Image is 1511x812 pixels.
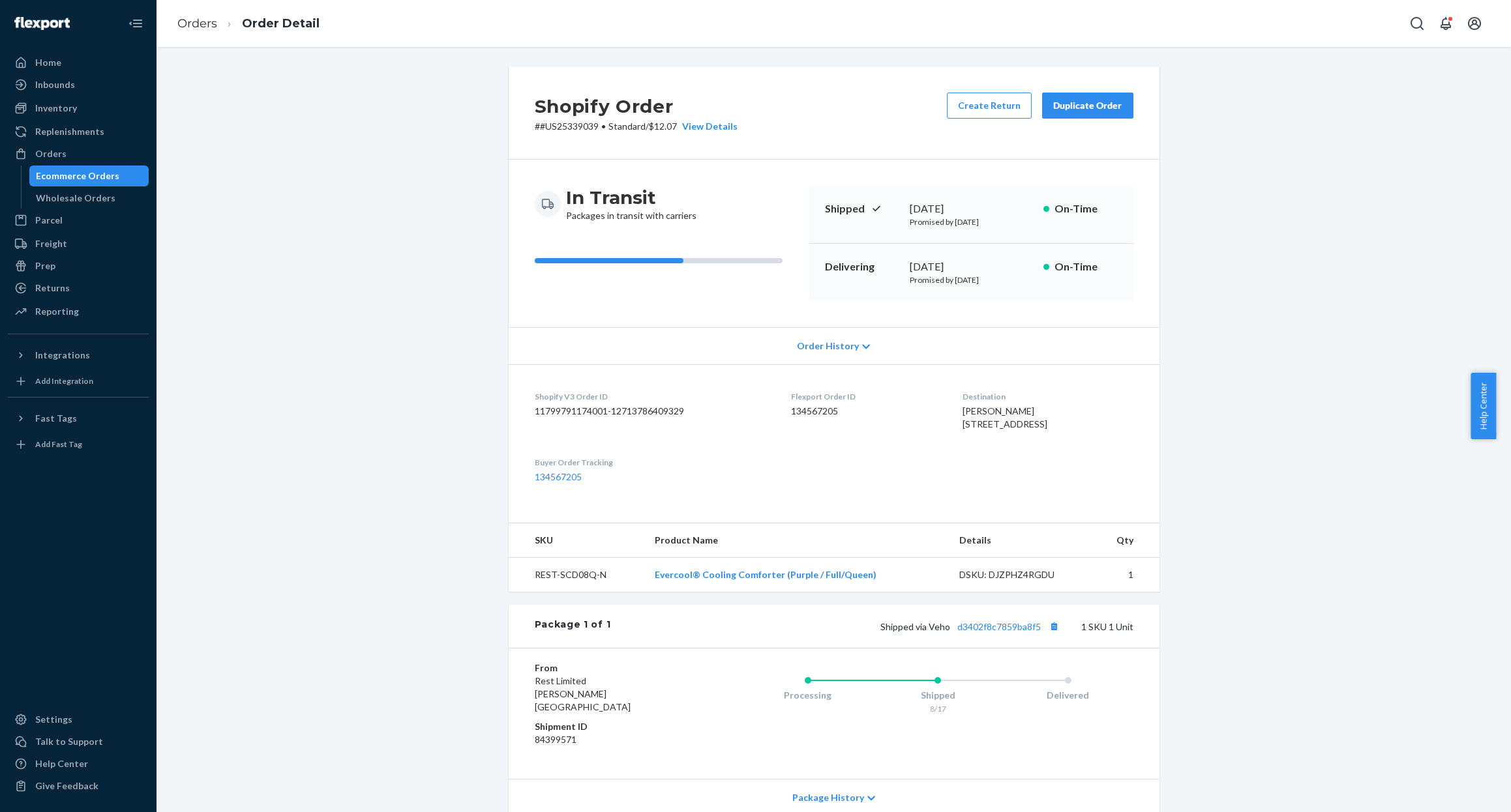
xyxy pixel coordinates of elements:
a: Orders [177,16,217,31]
div: Packages in transit with carriers [566,186,696,222]
iframe: Opens a widget where you can chat to one of our agents [1428,773,1498,805]
td: 1 [1092,558,1159,592]
span: Shipped via Veho [880,621,1063,632]
p: Delivering [825,259,899,274]
th: Details [949,523,1092,558]
div: Give Feedback [35,779,98,792]
div: Replenishments [35,125,104,138]
div: DSKU: DJZPHZ4RGDU [959,568,1082,581]
p: Shipped [825,201,899,216]
span: Rest Limited [PERSON_NAME][GEOGRAPHIC_DATA] [535,675,631,712]
a: Freight [8,233,149,254]
a: Add Integration [8,371,149,392]
button: Close Navigation [123,10,149,36]
th: Qty [1092,523,1159,558]
p: Promised by [DATE] [910,216,1033,227]
span: Package History [792,791,864,804]
span: Order History [797,340,859,353]
div: Settings [35,713,72,726]
p: # #US25339039 / $12.07 [535,120,738,133]
span: • [601,121,606,132]
dt: Flexport Order ID [791,391,942,402]
th: Product Name [644,523,949,558]
a: Orders [8,143,149,164]
a: Order Detail [242,16,320,31]
h2: Shopify Order [535,93,738,120]
a: Inventory [8,98,149,119]
dt: From [535,661,691,674]
div: Wholesale Orders [36,192,115,205]
div: Inventory [35,102,77,115]
button: Give Feedback [8,776,149,796]
a: Home [8,52,149,73]
div: Returns [35,282,70,295]
div: Duplicate Order [1053,99,1122,112]
div: Talk to Support [35,735,103,748]
button: Talk to Support [8,731,149,752]
button: Open notifications [1433,10,1459,36]
div: Parcel [35,214,63,227]
img: Flexport logo [14,17,70,30]
dd: 134567205 [791,405,942,418]
dd: 84399571 [535,733,691,746]
td: REST-SCD08Q-N [509,558,644,592]
button: Duplicate Order [1042,93,1133,119]
div: Ecommerce Orders [36,169,119,182]
dd: 11799791174001-12713786409329 [535,405,770,418]
h3: In Transit [566,186,696,209]
div: Help Center [35,757,88,770]
button: Copy tracking number [1046,618,1063,635]
dt: Buyer Order Tracking [535,457,770,468]
a: Evercool® Cooling Comforter (Purple / Full/Queen) [655,569,876,580]
dt: Shopify V3 Order ID [535,391,770,402]
p: On-Time [1055,259,1118,274]
span: [PERSON_NAME] [STREET_ADDRESS] [963,405,1047,429]
div: Reporting [35,305,79,318]
ol: breadcrumbs [167,5,330,43]
a: d3402f8c7859ba8f5 [957,621,1041,632]
button: Open Search Box [1404,10,1430,36]
a: Help Center [8,753,149,774]
a: Wholesale Orders [29,188,149,209]
div: Delivered [1003,689,1133,702]
div: [DATE] [910,201,1033,216]
button: Help Center [1471,373,1496,439]
a: Add Fast Tag [8,434,149,455]
div: Home [35,56,61,69]
span: Standard [608,121,646,132]
div: Shipped [873,689,1003,702]
button: Open account menu [1461,10,1488,36]
a: Reporting [8,301,149,322]
div: 8/17 [873,703,1003,714]
div: Add Integration [35,375,93,386]
a: Replenishments [8,121,149,142]
div: Prep [35,259,55,272]
div: Inbounds [35,78,75,91]
div: Fast Tags [35,412,77,425]
div: Processing [743,689,873,702]
a: Prep [8,255,149,276]
p: Promised by [DATE] [910,274,1033,285]
a: Inbounds [8,74,149,95]
button: Fast Tags [8,408,149,429]
th: SKU [509,523,644,558]
a: Ecommerce Orders [29,166,149,186]
dt: Shipment ID [535,720,691,733]
div: Add Fast Tag [35,439,82,450]
div: 1 SKU 1 Unit [610,618,1133,635]
button: Integrations [8,345,149,366]
div: Freight [35,237,67,250]
dt: Destination [963,391,1133,402]
a: Parcel [8,210,149,231]
div: [DATE] [910,259,1033,274]
a: 134567205 [535,471,582,482]
p: On-Time [1055,201,1118,216]
div: Integrations [35,349,90,362]
a: Settings [8,709,149,730]
a: Returns [8,278,149,298]
button: Create Return [947,93,1032,119]
div: Package 1 of 1 [535,618,611,635]
button: View Details [677,120,738,133]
